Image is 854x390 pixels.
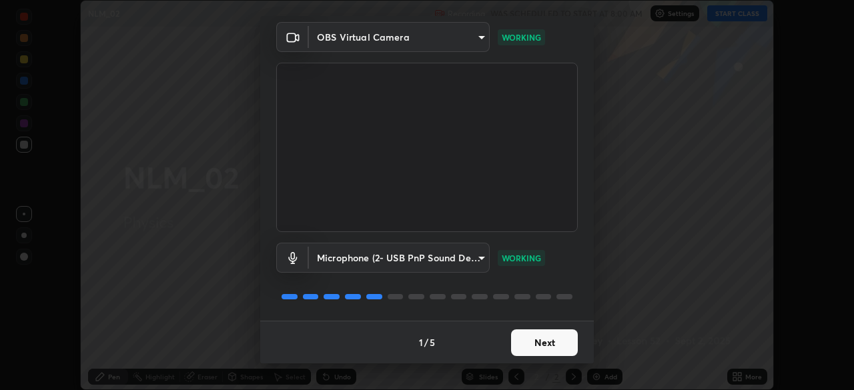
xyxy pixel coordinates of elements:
[419,335,423,349] h4: 1
[502,252,541,264] p: WORKING
[430,335,435,349] h4: 5
[309,243,490,273] div: OBS Virtual Camera
[424,335,428,349] h4: /
[309,22,490,52] div: OBS Virtual Camera
[502,31,541,43] p: WORKING
[511,329,578,356] button: Next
